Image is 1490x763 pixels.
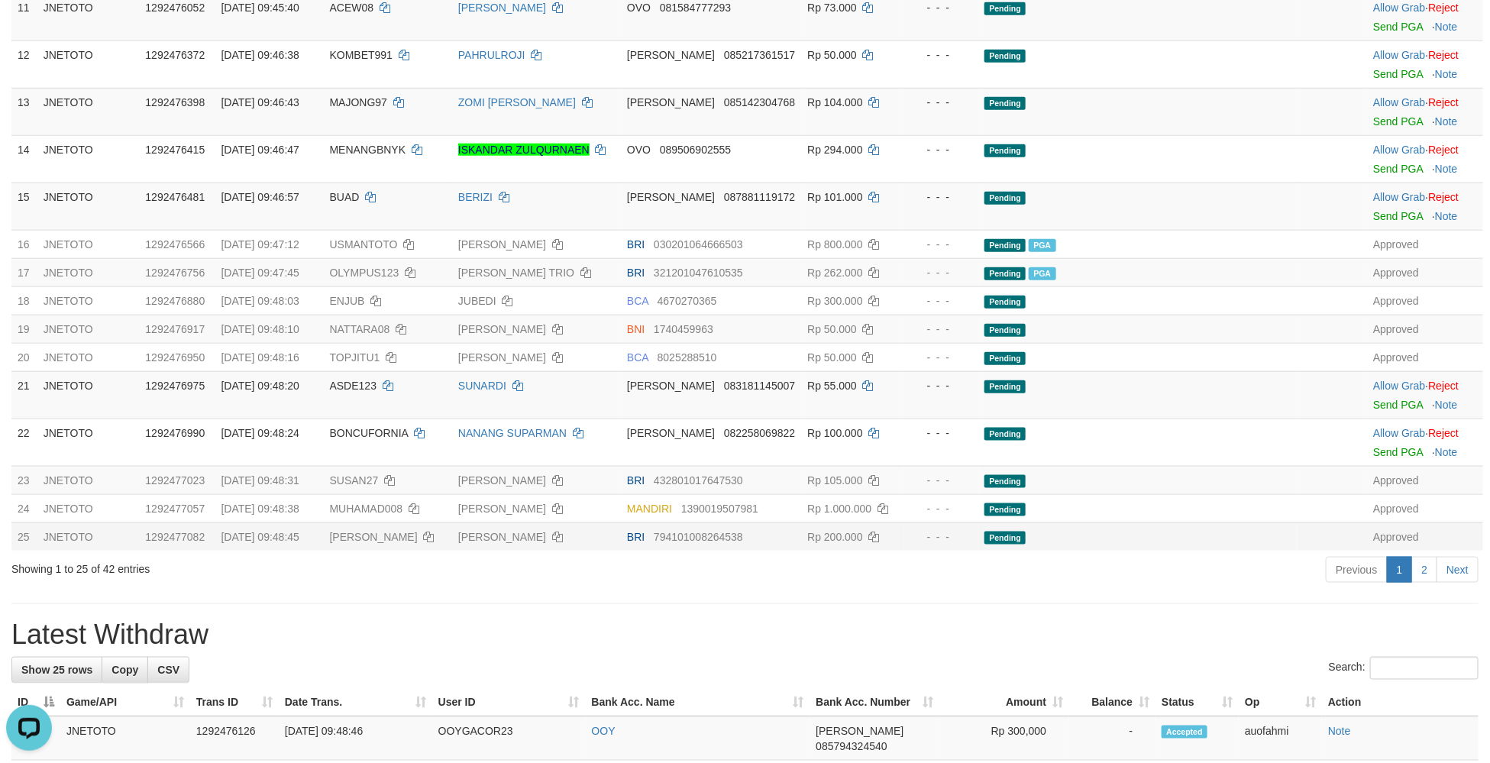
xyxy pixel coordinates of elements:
span: Marked by auoradja [1029,239,1055,252]
a: Allow Grab [1373,144,1425,156]
td: · [1367,40,1483,88]
span: BRI [627,474,645,487]
a: [PERSON_NAME] [458,531,546,543]
th: Balance: activate to sort column ascending [1069,688,1155,716]
div: - - - [910,95,972,110]
td: 18 [11,286,37,315]
span: BNI [627,323,645,335]
a: OOY [592,725,616,737]
a: Allow Grab [1373,191,1425,203]
span: · [1373,2,1428,14]
td: JNETOTO [37,135,140,183]
td: 17 [11,258,37,286]
label: Search: [1329,657,1479,680]
span: Copy 087881119172 to clipboard [724,191,795,203]
span: Copy [112,664,138,676]
span: [DATE] 09:48:38 [221,503,299,515]
td: 19 [11,315,37,343]
span: [PERSON_NAME] [627,96,715,108]
a: Reject [1428,96,1459,108]
div: - - - [910,322,972,337]
td: · [1367,135,1483,183]
div: - - - [910,473,972,488]
span: MANDIRI [627,503,672,515]
span: Pending [984,2,1026,15]
span: · [1373,191,1428,203]
a: Reject [1428,380,1459,392]
span: Copy 1390019507981 to clipboard [681,503,758,515]
span: BONCUFORNIA [330,427,409,439]
a: Next [1437,557,1479,583]
span: Rp 200.000 [807,531,862,543]
td: 13 [11,88,37,135]
span: Pending [984,532,1026,545]
td: Approved [1367,258,1483,286]
span: 1292476950 [145,351,205,364]
span: Copy 1740459963 to clipboard [654,323,713,335]
div: - - - [910,293,972,309]
td: · [1367,371,1483,419]
a: Reject [1428,49,1459,61]
span: ACEW08 [330,2,374,14]
th: User ID: activate to sort column ascending [432,688,586,716]
span: 1292476880 [145,295,205,307]
span: 1292476975 [145,380,205,392]
div: - - - [910,265,972,280]
a: Note [1435,399,1458,411]
span: Rp 105.000 [807,474,862,487]
td: Approved [1367,286,1483,315]
span: Pending [984,503,1026,516]
span: Pending [984,296,1026,309]
span: Pending [984,324,1026,337]
div: - - - [910,350,972,365]
span: Copy 8025288510 to clipboard [658,351,717,364]
td: Approved [1367,315,1483,343]
th: Game/API: activate to sort column ascending [60,688,190,716]
th: Trans ID: activate to sort column ascending [190,688,279,716]
div: - - - [910,47,972,63]
a: Note [1435,210,1458,222]
span: · [1373,49,1428,61]
span: Copy 4670270365 to clipboard [658,295,717,307]
span: Rp 101.000 [807,191,862,203]
td: JNETOTO [37,88,140,135]
a: Allow Grab [1373,380,1425,392]
span: 1292476398 [145,96,205,108]
span: BCA [627,295,648,307]
span: 1292476415 [145,144,205,156]
span: BRI [627,267,645,279]
span: Rp 262.000 [807,267,862,279]
span: Copy 085794324540 to clipboard [816,740,887,752]
span: MUHAMAD008 [330,503,403,515]
span: 1292476481 [145,191,205,203]
th: Bank Acc. Number: activate to sort column ascending [810,688,939,716]
span: 1292477057 [145,503,205,515]
a: [PERSON_NAME] [458,238,546,251]
td: JNETOTO [37,522,140,551]
span: [DATE] 09:46:57 [221,191,299,203]
span: Rp 100.000 [807,427,862,439]
a: Reject [1428,427,1459,439]
span: [PERSON_NAME] [627,191,715,203]
span: Rp 800.000 [807,238,862,251]
span: 1292477082 [145,531,205,543]
span: BRI [627,531,645,543]
a: 1 [1387,557,1413,583]
td: JNETOTO [37,40,140,88]
span: ASDE123 [330,380,377,392]
span: 1292476917 [145,323,205,335]
a: [PERSON_NAME] [458,474,546,487]
span: SUSAN27 [330,474,379,487]
span: [DATE] 09:48:45 [221,531,299,543]
th: Date Trans.: activate to sort column ascending [279,688,432,716]
a: Reject [1428,144,1459,156]
div: - - - [910,378,972,393]
td: · [1367,88,1483,135]
a: ISKANDAR ZULQURNAEN [458,144,590,156]
td: - [1069,716,1155,761]
span: [PERSON_NAME] [330,531,418,543]
a: Send PGA [1373,163,1423,175]
td: 16 [11,230,37,258]
a: BERIZI [458,191,493,203]
td: · [1367,183,1483,230]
